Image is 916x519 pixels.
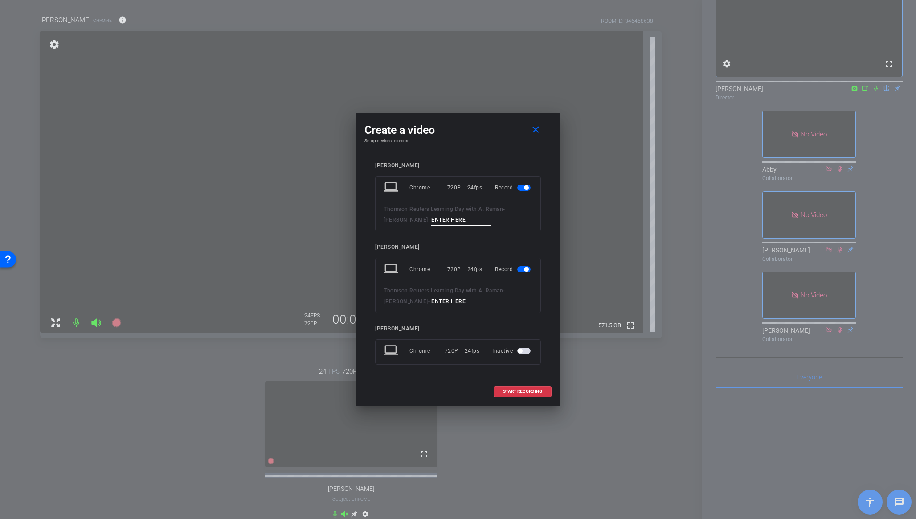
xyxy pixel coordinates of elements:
div: Create a video [364,122,552,138]
input: ENTER HERE [431,214,491,226]
span: [PERSON_NAME] [384,217,428,223]
span: Thomson Reuters Learning Day with A. Raman [384,288,503,294]
div: Record [495,180,532,196]
span: - [503,288,505,294]
div: Chrome [409,180,447,196]
span: START RECORDING [503,389,542,394]
div: Chrome [409,261,447,277]
span: Thomson Reuters Learning Day with A. Raman [384,206,503,212]
div: Inactive [492,343,532,359]
span: - [503,206,505,212]
mat-icon: close [530,124,541,136]
div: 720P | 24fps [447,180,483,196]
input: ENTER HERE [431,296,491,307]
span: [PERSON_NAME] [384,298,428,305]
mat-icon: laptop [384,343,400,359]
h4: Setup devices to record [364,138,552,144]
mat-icon: laptop [384,261,400,277]
div: [PERSON_NAME] [375,325,541,332]
button: START RECORDING [494,386,552,397]
div: 720P | 24fps [447,261,483,277]
span: - [428,298,430,305]
span: - [428,217,430,223]
div: [PERSON_NAME] [375,162,541,169]
div: [PERSON_NAME] [375,244,541,251]
div: 720P | 24fps [445,343,480,359]
div: Chrome [409,343,445,359]
div: Record [495,261,532,277]
mat-icon: laptop [384,180,400,196]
